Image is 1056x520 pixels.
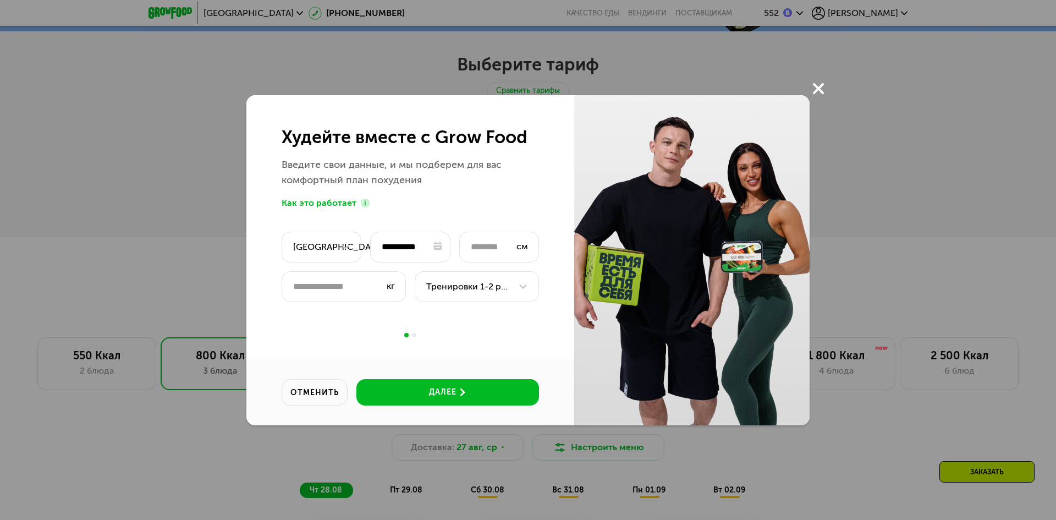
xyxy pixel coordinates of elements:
[426,280,511,293] div: Тренировки 1-2 раза в неделю
[290,387,339,398] div: отменить
[429,387,457,398] div: далее
[516,242,528,251] label: см
[282,157,539,188] div: Введите свои данные, и мы подберем для вас комфортный план похудения
[387,282,395,291] label: кг
[282,379,348,406] button: отменить
[282,196,371,210] div: Как это работает
[282,126,539,148] h3: Худейте вместе с Grow Food
[293,240,352,254] div: [GEOGRAPHIC_DATA]
[356,379,539,406] button: далее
